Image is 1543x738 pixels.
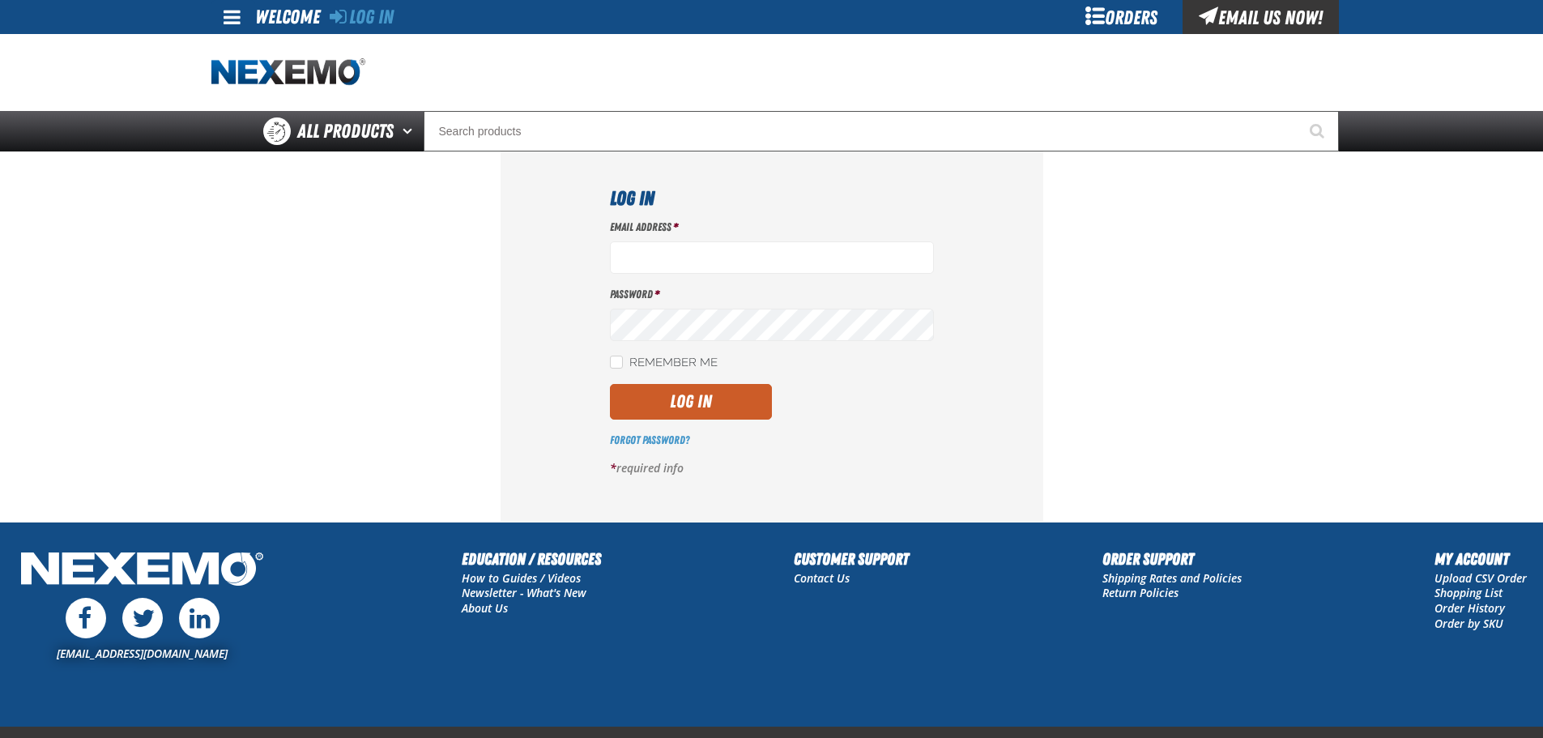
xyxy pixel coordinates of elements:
[794,547,909,571] h2: Customer Support
[1102,547,1242,571] h2: Order Support
[462,585,586,600] a: Newsletter - What's New
[610,287,934,302] label: Password
[462,547,601,571] h2: Education / Resources
[610,384,772,420] button: Log In
[794,570,850,586] a: Contact Us
[462,570,581,586] a: How to Guides / Videos
[1434,570,1527,586] a: Upload CSV Order
[610,461,934,476] p: required info
[16,547,268,595] img: Nexemo Logo
[610,220,934,235] label: Email Address
[1434,547,1527,571] h2: My Account
[211,58,365,87] img: Nexemo logo
[1434,616,1503,631] a: Order by SKU
[610,356,623,369] input: Remember Me
[610,356,718,371] label: Remember Me
[1102,570,1242,586] a: Shipping Rates and Policies
[610,184,934,213] h1: Log In
[297,117,394,146] span: All Products
[1298,111,1339,151] button: Start Searching
[424,111,1339,151] input: Search
[330,6,394,28] a: Log In
[397,111,424,151] button: Open All Products pages
[211,58,365,87] a: Home
[1434,600,1505,616] a: Order History
[610,433,689,446] a: Forgot Password?
[1434,585,1503,600] a: Shopping List
[462,600,508,616] a: About Us
[1102,585,1179,600] a: Return Policies
[57,646,228,661] a: [EMAIL_ADDRESS][DOMAIN_NAME]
